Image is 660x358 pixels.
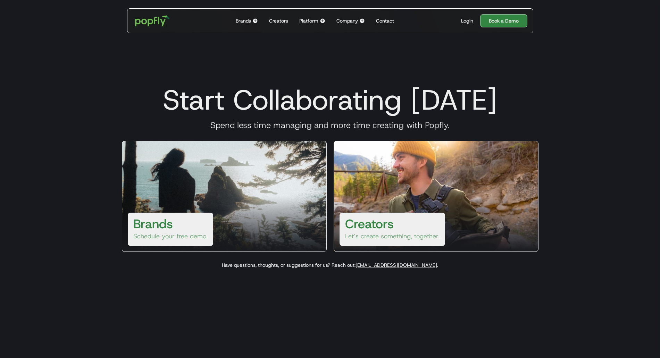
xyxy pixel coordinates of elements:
div: Login [461,17,473,24]
p: Let’s create something, together. [345,232,440,240]
h3: Spend less time managing and more time creating with Popfly. [114,120,547,130]
div: Creators [269,17,288,24]
p: Schedule your free demo. [133,232,208,240]
h3: Brands [133,215,173,232]
a: Login [458,17,476,24]
h3: Creators [345,215,394,232]
div: Platform [299,17,318,24]
a: Book a Demo [480,14,527,27]
div: Company [336,17,358,24]
div: Brands [236,17,251,24]
h1: Start Collaborating [DATE] [114,83,547,117]
a: Contact [373,9,397,33]
a: Creators [266,9,291,33]
a: [EMAIL_ADDRESS][DOMAIN_NAME] [356,262,437,268]
a: CreatorsLet’s create something, together. [334,141,538,252]
div: Contact [376,17,394,24]
p: Have questions, thoughts, or suggestions for us? Reach out: . [114,262,547,268]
